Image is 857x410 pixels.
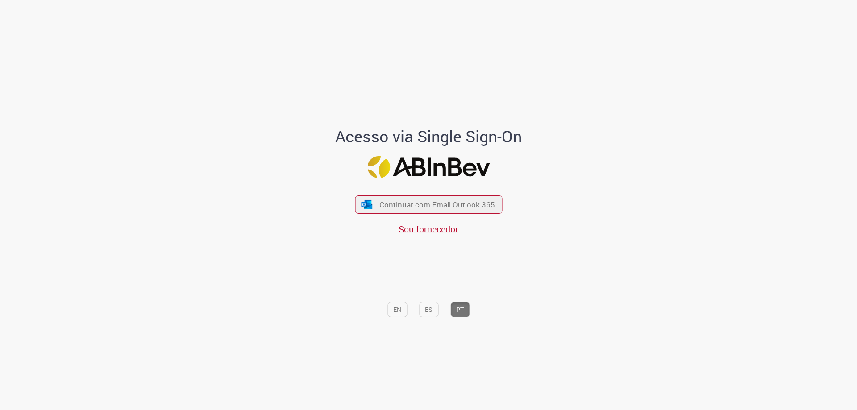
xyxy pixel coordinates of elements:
img: ícone Azure/Microsoft 360 [361,200,373,209]
button: EN [387,302,407,317]
button: PT [450,302,470,317]
button: ícone Azure/Microsoft 360 Continuar com Email Outlook 365 [355,195,502,214]
button: ES [419,302,438,317]
h1: Acesso via Single Sign-On [305,128,553,145]
span: Continuar com Email Outlook 365 [379,199,495,210]
img: Logo ABInBev [367,156,490,178]
a: Sou fornecedor [399,223,458,235]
